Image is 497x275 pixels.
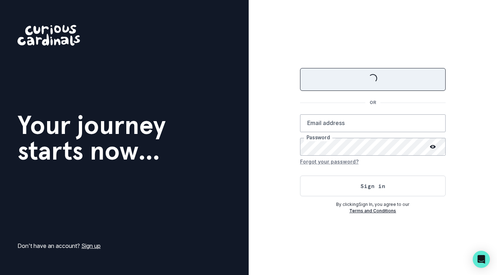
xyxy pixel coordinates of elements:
[17,25,80,46] img: Curious Cardinals Logo
[473,251,490,268] div: Open Intercom Messenger
[300,176,446,196] button: Sign in
[300,201,446,208] p: By clicking Sign In , you agree to our
[349,208,396,213] a: Terms and Conditions
[300,68,446,91] button: Sign in with Google (GSuite)
[365,99,380,106] p: OR
[300,156,359,167] button: Forgot your password?
[81,242,101,249] a: Sign up
[17,112,166,164] h1: Your journey starts now...
[17,242,101,250] p: Don't have an account?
